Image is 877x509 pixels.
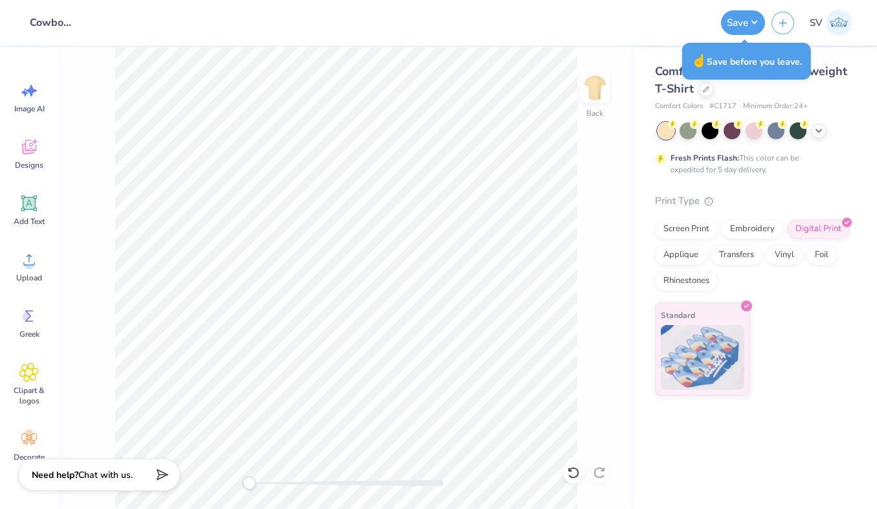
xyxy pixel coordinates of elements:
[709,101,737,112] span: # C1717
[19,10,83,36] input: Untitled Design
[655,220,718,239] div: Screen Print
[582,75,608,101] img: Back
[671,152,830,175] div: This color can be expedited for 5 day delivery.
[15,160,43,170] span: Designs
[661,308,695,322] span: Standard
[14,216,45,227] span: Add Text
[655,245,707,265] div: Applique
[810,16,823,30] span: SV
[655,63,847,96] span: Comfort Colors Adult Heavyweight T-Shirt
[743,101,808,112] span: Minimum Order: 24 +
[32,469,78,481] strong: Need help?
[722,220,783,239] div: Embroidery
[682,43,811,80] div: Save before you leave.
[14,104,45,114] span: Image AI
[671,153,739,163] strong: Fresh Prints Flash:
[78,469,133,481] span: Chat with us.
[243,477,256,490] div: Accessibility label
[711,245,762,265] div: Transfers
[806,245,837,265] div: Foil
[804,10,858,36] a: SV
[16,273,42,283] span: Upload
[661,325,744,390] img: Standard
[721,10,765,35] button: Save
[826,10,852,36] img: Santi Villaronga
[655,101,703,112] span: Comfort Colors
[19,329,39,339] span: Greek
[787,220,850,239] div: Digital Print
[691,52,707,69] span: ☝️
[586,107,603,119] div: Back
[8,385,50,406] span: Clipart & logos
[14,452,45,462] span: Decorate
[655,271,718,291] div: Rhinestones
[655,194,851,209] div: Print Type
[766,245,803,265] div: Vinyl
